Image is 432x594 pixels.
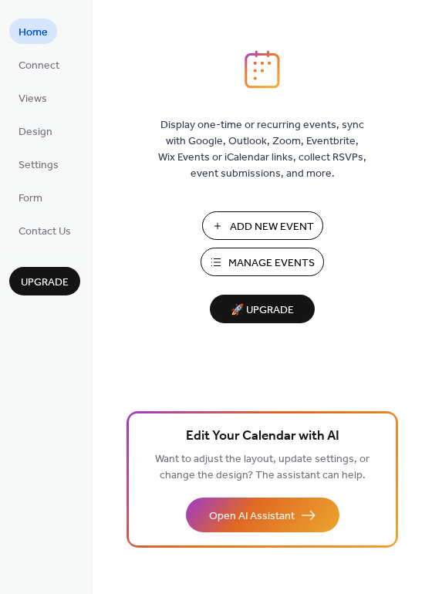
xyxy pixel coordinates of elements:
[9,151,68,177] a: Settings
[19,124,52,140] span: Design
[19,157,59,174] span: Settings
[19,25,48,41] span: Home
[9,19,57,44] a: Home
[19,191,42,207] span: Form
[9,218,80,243] a: Contact Us
[202,211,323,240] button: Add New Event
[219,300,305,321] span: 🚀 Upgrade
[21,275,69,291] span: Upgrade
[9,184,52,210] a: Form
[158,117,366,182] span: Display one-time or recurring events, sync with Google, Outlook, Zoom, Eventbrite, Wix Events or ...
[9,85,56,110] a: Views
[209,508,295,525] span: Open AI Assistant
[186,426,339,447] span: Edit Your Calendar with AI
[19,224,71,240] span: Contact Us
[228,255,315,272] span: Manage Events
[245,50,280,89] img: logo_icon.svg
[186,498,339,532] button: Open AI Assistant
[210,295,315,323] button: 🚀 Upgrade
[19,91,47,107] span: Views
[9,52,69,77] a: Connect
[155,449,370,486] span: Want to adjust the layout, update settings, or change the design? The assistant can help.
[201,248,324,276] button: Manage Events
[9,267,80,295] button: Upgrade
[230,219,314,235] span: Add New Event
[9,118,62,143] a: Design
[19,58,59,74] span: Connect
